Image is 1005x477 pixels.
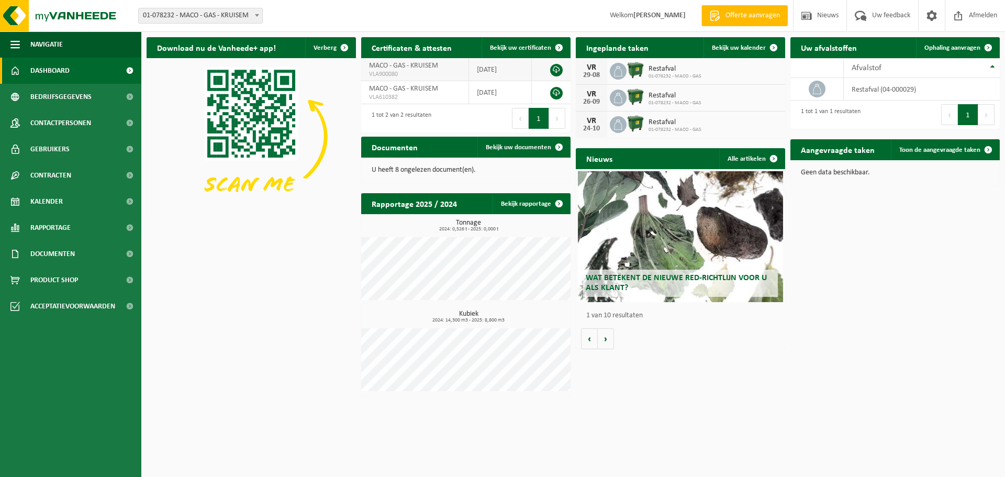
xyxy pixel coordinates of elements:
div: 24-10 [581,125,602,132]
div: 1 tot 1 van 1 resultaten [796,103,861,126]
span: 01-078232 - MACO - GAS - KRUISEM [138,8,263,24]
a: Bekijk uw kalender [703,37,784,58]
span: 01-078232 - MACO - GAS [649,127,701,133]
p: 1 van 10 resultaten [586,312,780,319]
a: Ophaling aanvragen [916,37,999,58]
span: 2024: 0,526 t - 2025: 0,000 t [366,227,571,232]
div: 1 tot 2 van 2 resultaten [366,107,431,130]
button: 1 [958,104,978,125]
span: Kalender [30,188,63,215]
h2: Uw afvalstoffen [790,37,867,58]
span: Product Shop [30,267,78,293]
p: U heeft 8 ongelezen document(en). [372,167,560,174]
span: Bedrijfsgegevens [30,84,92,110]
td: [DATE] [469,58,532,81]
span: Ophaling aanvragen [924,45,980,51]
span: Dashboard [30,58,70,84]
span: MACO - GAS - KRUISEM [369,62,438,70]
h3: Tonnage [366,219,571,232]
span: Restafval [649,92,701,100]
span: Navigatie [30,31,63,58]
h2: Nieuws [576,148,623,169]
strong: [PERSON_NAME] [633,12,686,19]
span: Afvalstof [852,64,881,72]
span: Bekijk uw documenten [486,144,551,151]
img: WB-1100-HPE-GN-01 [627,88,644,106]
span: Bekijk uw kalender [712,45,766,51]
img: WB-1100-HPE-GN-01 [627,61,644,79]
button: Previous [941,104,958,125]
span: VLA900080 [369,70,461,79]
td: restafval (04-000029) [844,78,1000,101]
div: VR [581,117,602,125]
span: Contracten [30,162,71,188]
div: VR [581,63,602,72]
span: Offerte aanvragen [723,10,783,21]
h2: Rapportage 2025 / 2024 [361,193,467,214]
img: Download de VHEPlus App [147,58,356,215]
span: 2024: 14,300 m3 - 2025: 8,800 m3 [366,318,571,323]
span: 01-078232 - MACO - GAS [649,73,701,80]
span: Bekijk uw certificaten [490,45,551,51]
a: Bekijk rapportage [493,193,569,214]
h2: Documenten [361,137,428,157]
button: Previous [512,108,529,129]
h2: Download nu de Vanheede+ app! [147,37,286,58]
a: Bekijk uw documenten [477,137,569,158]
span: Verberg [314,45,337,51]
button: Vorige [581,328,598,349]
span: 01-078232 - MACO - GAS [649,100,701,106]
a: Toon de aangevraagde taken [891,139,999,160]
span: MACO - GAS - KRUISEM [369,85,438,93]
a: Offerte aanvragen [701,5,788,26]
span: Acceptatievoorwaarden [30,293,115,319]
div: 26-09 [581,98,602,106]
button: 1 [529,108,549,129]
span: Toon de aangevraagde taken [899,147,980,153]
h2: Ingeplande taken [576,37,659,58]
div: 29-08 [581,72,602,79]
a: Wat betekent de nieuwe RED-richtlijn voor u als klant? [578,171,783,302]
span: Restafval [649,118,701,127]
img: WB-1100-HPE-GN-01 [627,115,644,132]
span: Contactpersonen [30,110,91,136]
span: Restafval [649,65,701,73]
button: Volgende [598,328,614,349]
h3: Kubiek [366,310,571,323]
span: Gebruikers [30,136,70,162]
a: Bekijk uw certificaten [482,37,569,58]
h2: Certificaten & attesten [361,37,462,58]
button: Verberg [305,37,355,58]
p: Geen data beschikbaar. [801,169,989,176]
span: VLA610382 [369,93,461,102]
td: [DATE] [469,81,532,104]
a: Alle artikelen [719,148,784,169]
span: Wat betekent de nieuwe RED-richtlijn voor u als klant? [586,274,767,292]
span: Rapportage [30,215,71,241]
span: Documenten [30,241,75,267]
button: Next [549,108,565,129]
h2: Aangevraagde taken [790,139,885,160]
div: VR [581,90,602,98]
button: Next [978,104,995,125]
span: 01-078232 - MACO - GAS - KRUISEM [139,8,262,23]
